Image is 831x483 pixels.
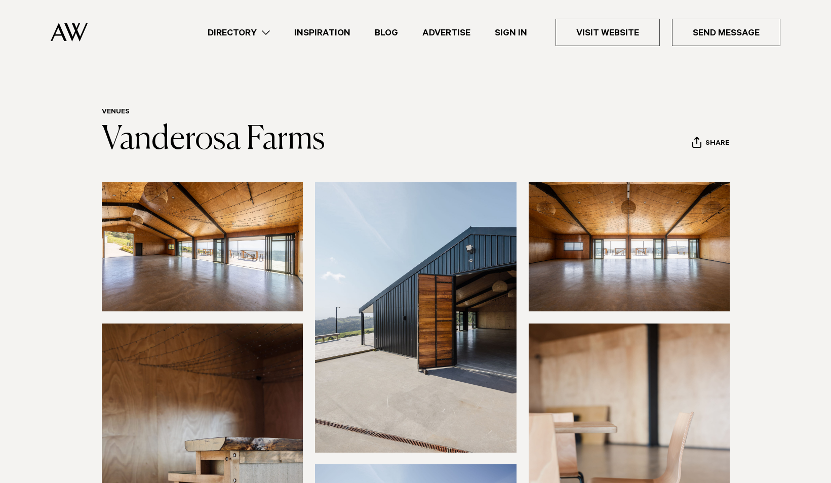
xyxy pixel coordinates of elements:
a: Inspiration [282,26,363,39]
img: Auckland Weddings Logo [51,23,88,42]
a: Venues [102,108,130,116]
img: Empty barn space at Vanderosa Farms [529,182,730,311]
a: Directory [195,26,282,39]
a: Send Message [672,19,780,46]
a: Sign In [483,26,539,39]
img: Barn doors at Vanderosa Farms in Leigh [315,182,517,452]
button: Share [692,136,730,151]
a: Visit Website [556,19,660,46]
span: Share [705,139,729,149]
a: Advertise [410,26,483,39]
a: Blog [363,26,410,39]
a: Vanderosa Farms [102,124,325,156]
img: Inside Black Barn at Vanderosa Farms [102,182,303,311]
